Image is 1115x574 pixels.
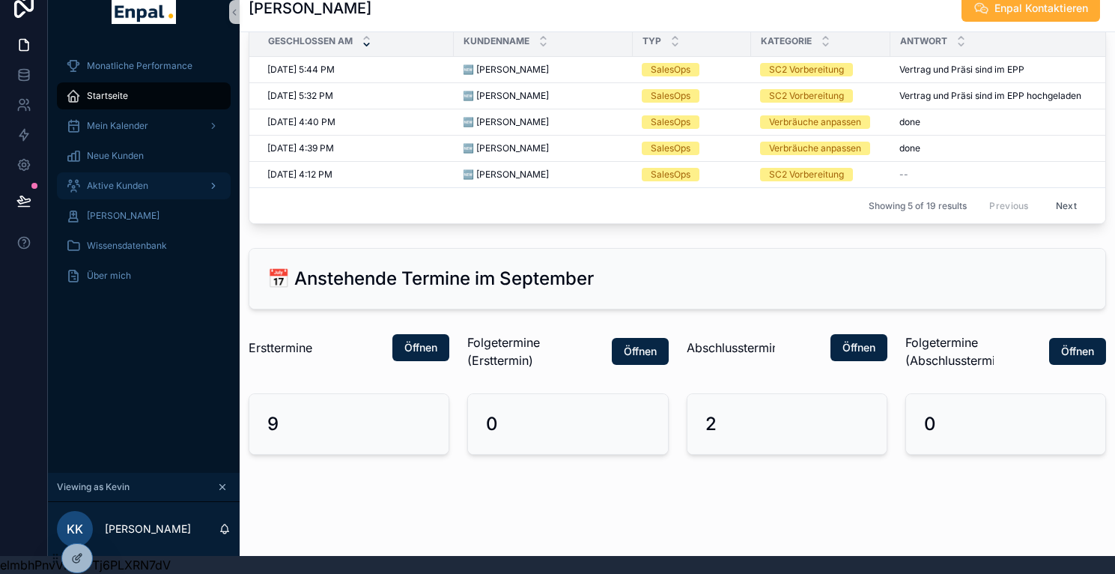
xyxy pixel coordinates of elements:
div: SalesOps [651,89,690,103]
span: KK [67,520,83,538]
span: Viewing as Kevin [57,481,130,493]
a: Verbräuche anpassen [760,142,881,155]
span: Vertrag und Präsi sind im EPP hochgeladen [899,90,1081,102]
span: Öffnen [842,340,875,355]
span: Kundenname [464,35,529,47]
span: [DATE] 4:39 PM [267,142,334,154]
a: 🆕 [PERSON_NAME] [463,142,624,154]
p: [PERSON_NAME] [105,522,191,537]
a: 🆕 [PERSON_NAME] [463,90,624,102]
div: SalesOps [651,115,690,129]
span: Vertrag und Präsi sind im EPP [899,64,1024,76]
span: 🆕 [PERSON_NAME] [463,90,549,102]
a: SalesOps [642,115,742,129]
div: SalesOps [651,142,690,155]
div: SalesOps [651,168,690,181]
span: Typ [642,35,661,47]
button: Öffnen [1049,338,1106,365]
span: [DATE] 5:32 PM [267,90,333,102]
button: Öffnen [392,334,449,361]
span: 🆕 [PERSON_NAME] [463,169,549,181]
a: 🆕 [PERSON_NAME] [463,169,624,181]
span: done [899,116,920,128]
h2: 📅 Anstehende Termine im September [267,267,594,291]
h2: 2 [705,412,717,436]
div: Verbräuche anpassen [769,115,861,129]
span: [PERSON_NAME] [87,210,159,222]
div: SC2 Vorbereitung [769,89,844,103]
span: Abschlusstermine [687,339,775,357]
span: Antwort [900,35,947,47]
span: Wissensdatenbank [87,240,167,252]
a: Neue Kunden [57,142,231,169]
span: Folgetermine (Ersttermin) [467,333,556,369]
span: Geschlossen Am [268,35,353,47]
span: Öffnen [624,344,657,359]
span: done [899,142,920,154]
a: SalesOps [642,168,742,181]
a: 🆕 [PERSON_NAME] [463,116,624,128]
div: SC2 Vorbereitung [769,168,844,181]
a: SC2 Vorbereitung [760,63,881,76]
a: Mein Kalender [57,112,231,139]
span: 🆕 [PERSON_NAME] [463,142,549,154]
a: [DATE] 5:32 PM [267,90,445,102]
span: Öffnen [1061,344,1094,359]
span: Mein Kalender [87,120,148,132]
span: Monatliche Performance [87,60,192,72]
button: Öffnen [830,334,887,361]
a: [DATE] 4:12 PM [267,169,445,181]
span: Folgetermine (Abschlusstermin) [905,333,994,369]
a: [DATE] 5:44 PM [267,64,445,76]
div: scrollable content [48,42,240,309]
a: 🆕 [PERSON_NAME] [463,64,624,76]
button: Next [1045,194,1087,217]
span: -- [899,169,908,181]
span: Aktive Kunden [87,180,148,192]
span: Kategorie [761,35,812,47]
div: SC2 Vorbereitung [769,63,844,76]
span: 🆕 [PERSON_NAME] [463,116,549,128]
div: Verbräuche anpassen [769,142,861,155]
a: SalesOps [642,142,742,155]
a: SC2 Vorbereitung [760,89,881,103]
span: 🆕 [PERSON_NAME] [463,64,549,76]
span: Ersttermine [249,339,312,357]
a: Aktive Kunden [57,172,231,199]
span: Enpal Kontaktieren [994,1,1088,16]
a: Wissensdatenbank [57,232,231,259]
a: [DATE] 4:39 PM [267,142,445,154]
h2: 0 [924,412,936,436]
h2: 0 [486,412,498,436]
h2: 9 [267,412,279,436]
span: Neue Kunden [87,150,144,162]
div: SalesOps [651,63,690,76]
span: [DATE] 4:40 PM [267,116,335,128]
a: Startseite [57,82,231,109]
span: Über mich [87,270,131,282]
a: SalesOps [642,89,742,103]
a: Verbräuche anpassen [760,115,881,129]
a: [PERSON_NAME] [57,202,231,229]
a: [DATE] 4:40 PM [267,116,445,128]
a: Über mich [57,262,231,289]
a: SC2 Vorbereitung [760,168,881,181]
span: [DATE] 4:12 PM [267,169,332,181]
span: Showing 5 of 19 results [869,200,967,212]
span: Startseite [87,90,128,102]
span: Öffnen [404,340,437,355]
button: Öffnen [612,338,669,365]
span: [DATE] 5:44 PM [267,64,335,76]
a: Monatliche Performance [57,52,231,79]
a: SalesOps [642,63,742,76]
